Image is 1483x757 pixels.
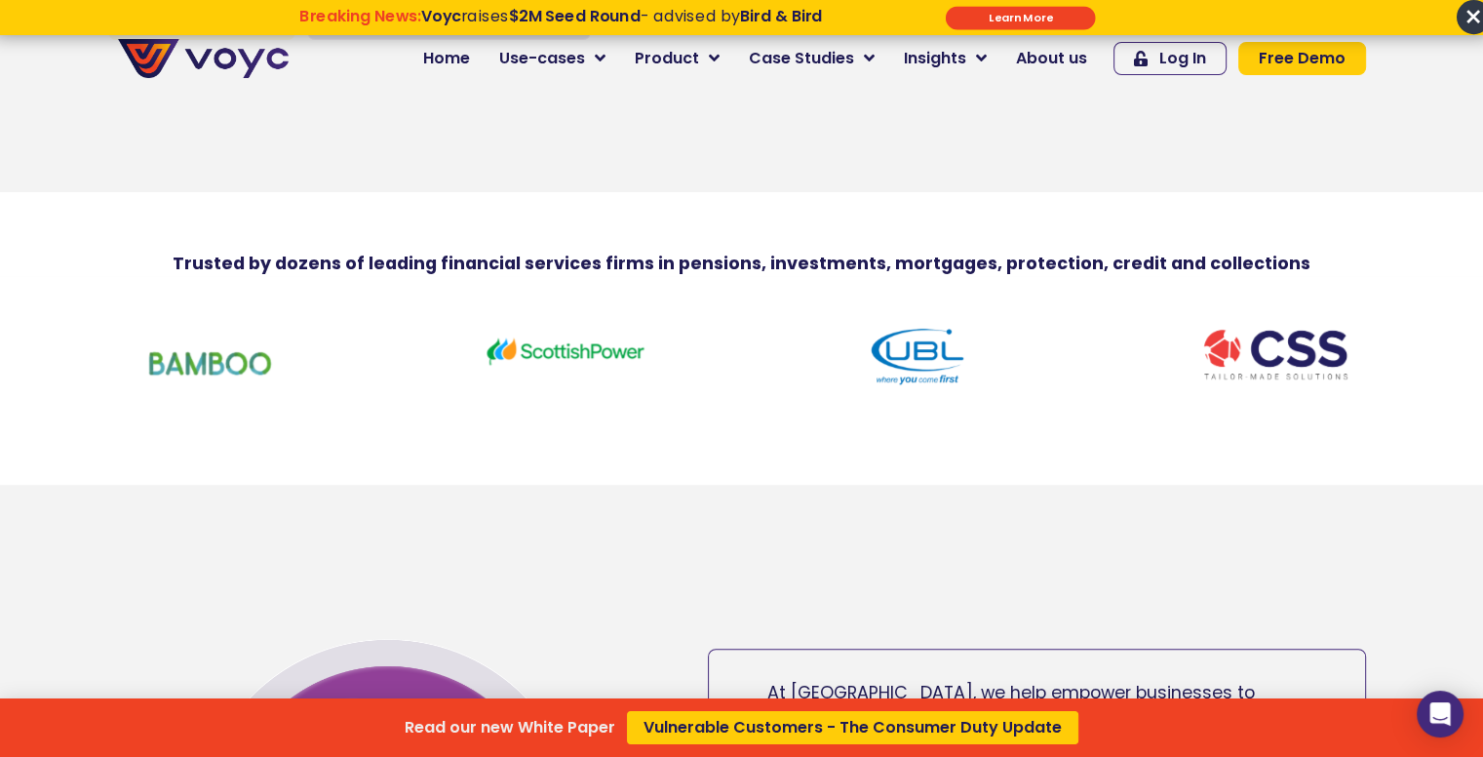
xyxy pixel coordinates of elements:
[421,6,822,27] span: raises - advised by
[220,7,901,44] div: Breaking News: Voyc raises $2M Seed Round - advised by Bird & Bird
[508,6,640,27] strong: $2M Seed Round
[421,6,461,27] strong: Voyc
[258,78,307,100] span: Phone
[258,158,325,180] span: Job title
[1417,691,1463,737] div: Open Intercom Messenger
[402,406,493,425] a: Privacy Policy
[299,6,421,27] strong: Breaking News:
[946,6,1096,29] div: Submit
[739,6,822,27] strong: Bird & Bird
[644,720,1062,736] span: Vulnerable Customers - The Consumer Duty Update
